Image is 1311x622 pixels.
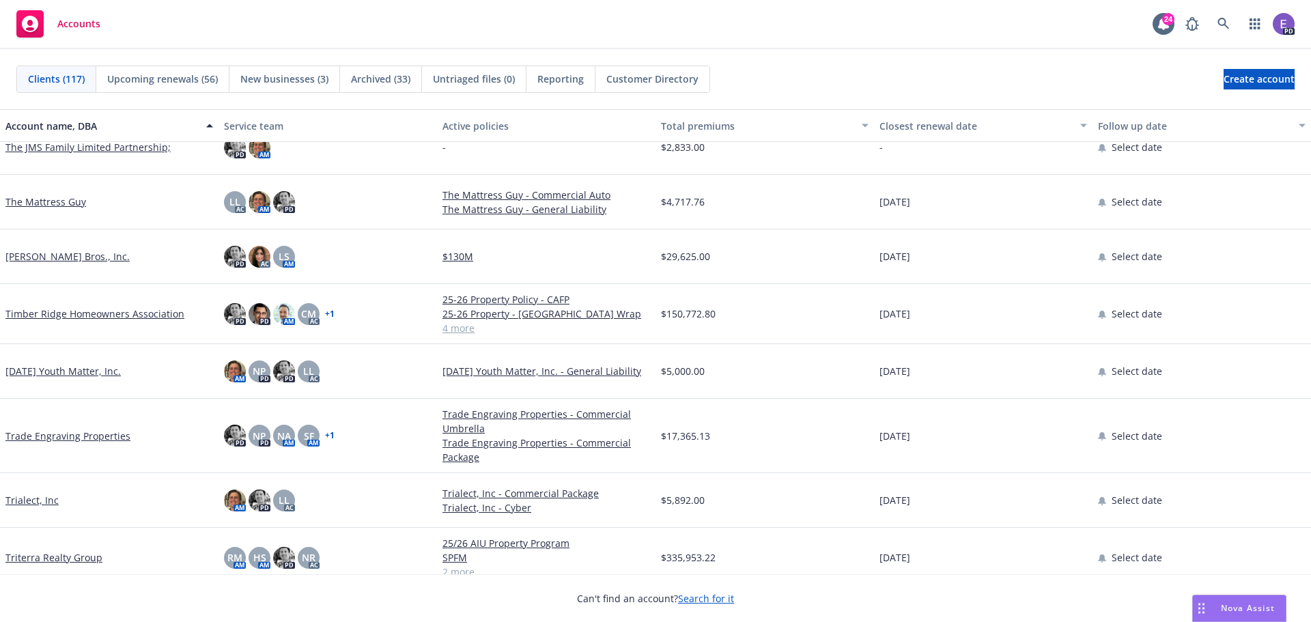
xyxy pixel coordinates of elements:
[442,407,650,436] a: Trade Engraving Properties - Commercial Umbrella
[442,140,446,154] span: -
[249,246,270,268] img: photo
[879,493,910,507] span: [DATE]
[442,202,650,216] a: The Mattress Guy - General Liability
[1112,140,1162,154] span: Select date
[5,493,59,507] a: Trialect, Inc
[227,550,242,565] span: RM
[224,303,246,325] img: photo
[273,547,295,569] img: photo
[1112,493,1162,507] span: Select date
[442,292,650,307] a: 25-26 Property Policy - CAFP
[879,429,910,443] span: [DATE]
[5,550,102,565] a: Triterra Realty Group
[224,137,246,158] img: photo
[606,72,699,86] span: Customer Directory
[661,364,705,378] span: $5,000.00
[442,321,650,335] a: 4 more
[249,303,270,325] img: photo
[279,493,290,507] span: LL
[442,364,650,378] a: [DATE] Youth Matter, Inc. - General Liability
[325,310,335,318] a: + 1
[879,364,910,378] span: [DATE]
[1193,595,1210,621] div: Drag to move
[433,72,515,86] span: Untriaged files (0)
[273,303,295,325] img: photo
[437,109,655,142] button: Active policies
[1112,307,1162,321] span: Select date
[661,119,854,133] div: Total premiums
[304,429,314,443] span: SF
[229,195,240,209] span: LL
[442,486,650,500] a: Trialect, Inc - Commercial Package
[879,550,910,565] span: [DATE]
[879,249,910,264] span: [DATE]
[879,140,883,154] span: -
[1098,119,1291,133] div: Follow up date
[279,249,290,264] span: LS
[303,364,314,378] span: LL
[1179,10,1206,38] a: Report a Bug
[351,72,410,86] span: Archived (33)
[1210,10,1237,38] a: Search
[28,72,85,86] span: Clients (117)
[249,490,270,511] img: photo
[224,361,246,382] img: photo
[442,307,650,321] a: 25-26 Property - [GEOGRAPHIC_DATA] Wrap
[1221,602,1275,614] span: Nova Assist
[5,307,184,321] a: Timber Ridge Homeowners Association
[5,429,130,443] a: Trade Engraving Properties
[442,536,650,550] a: 25/26 AIU Property Program
[1112,249,1162,264] span: Select date
[442,119,650,133] div: Active policies
[879,307,910,321] span: [DATE]
[224,246,246,268] img: photo
[273,191,295,213] img: photo
[879,119,1072,133] div: Closest renewal date
[1192,595,1286,622] button: Nova Assist
[1112,550,1162,565] span: Select date
[442,188,650,202] a: The Mattress Guy - Commercial Auto
[5,119,198,133] div: Account name, DBA
[301,307,316,321] span: CM
[1273,13,1295,35] img: photo
[655,109,874,142] button: Total premiums
[442,500,650,515] a: Trialect, Inc - Cyber
[661,307,716,321] span: $150,772.80
[442,249,650,264] a: $130M
[1112,429,1162,443] span: Select date
[1241,10,1269,38] a: Switch app
[107,72,218,86] span: Upcoming renewals (56)
[442,436,650,464] a: Trade Engraving Properties - Commercial Package
[253,364,266,378] span: NP
[1224,69,1295,89] a: Create account
[273,361,295,382] img: photo
[224,425,246,447] img: photo
[277,429,291,443] span: NA
[5,364,121,378] a: [DATE] Youth Matter, Inc.
[1224,66,1295,92] span: Create account
[874,109,1092,142] button: Closest renewal date
[537,72,584,86] span: Reporting
[879,195,910,209] span: [DATE]
[1112,364,1162,378] span: Select date
[253,429,266,443] span: NP
[577,591,734,606] span: Can't find an account?
[661,550,716,565] span: $335,953.22
[442,550,650,565] a: SPFM
[661,140,705,154] span: $2,833.00
[11,5,106,43] a: Accounts
[5,249,130,264] a: [PERSON_NAME] Bros., Inc.
[661,195,705,209] span: $4,717.76
[661,249,710,264] span: $29,625.00
[1162,13,1174,25] div: 24
[224,119,432,133] div: Service team
[240,72,328,86] span: New businesses (3)
[302,550,315,565] span: NR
